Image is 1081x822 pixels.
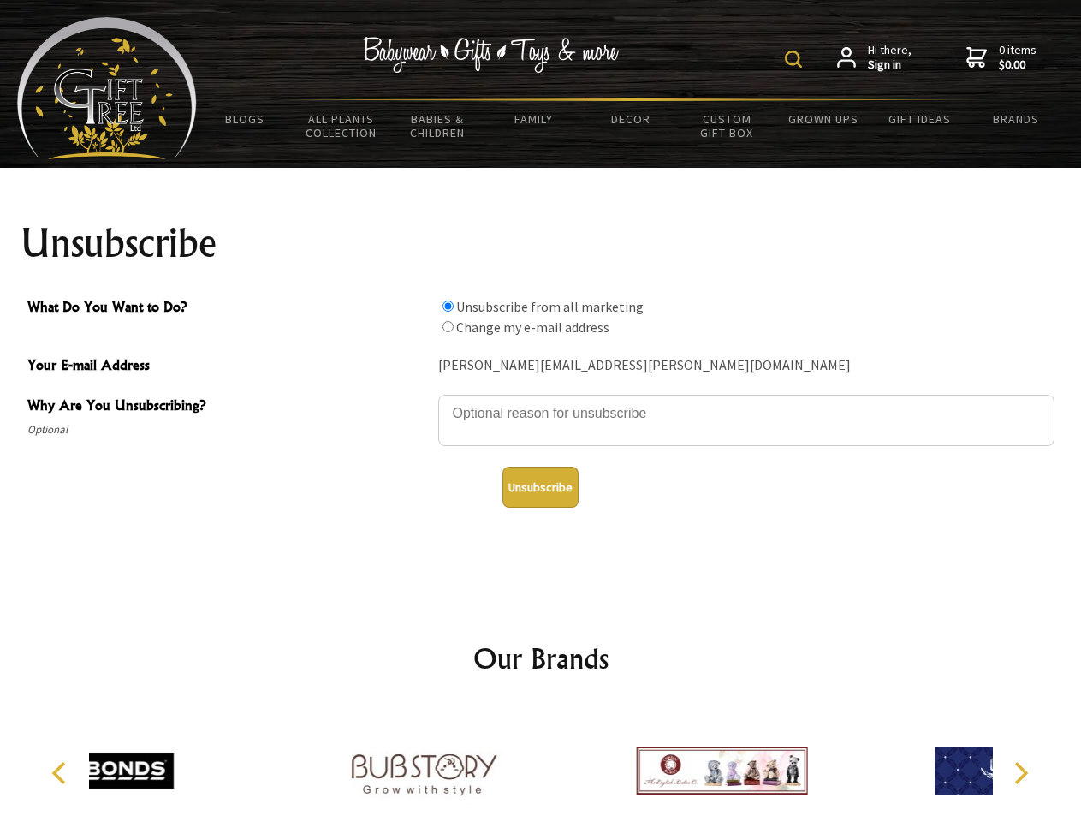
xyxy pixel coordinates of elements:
div: [PERSON_NAME][EMAIL_ADDRESS][PERSON_NAME][DOMAIN_NAME] [438,353,1054,379]
h1: Unsubscribe [21,223,1061,264]
a: Decor [582,101,679,137]
a: BLOGS [197,101,294,137]
strong: Sign in [868,57,912,73]
a: Gift Ideas [871,101,968,137]
label: Change my e-mail address [456,319,609,336]
button: Previous [43,754,80,792]
span: Optional [27,420,430,440]
a: Hi there,Sign in [837,43,912,73]
a: Family [486,101,583,137]
img: product search [785,51,802,68]
span: Why Are You Unsubscribing? [27,395,430,420]
a: All Plants Collection [294,101,390,151]
a: Custom Gift Box [679,101,775,151]
img: Babyware - Gifts - Toys and more... [17,17,197,159]
span: Hi there, [868,43,912,73]
a: Babies & Children [389,101,486,151]
a: Grown Ups [775,101,871,137]
label: Unsubscribe from all marketing [456,298,644,315]
input: What Do You Want to Do? [442,301,454,312]
input: What Do You Want to Do? [442,321,454,332]
a: 0 items$0.00 [966,43,1036,73]
span: 0 items [999,42,1036,73]
a: Brands [968,101,1065,137]
span: What Do You Want to Do? [27,296,430,321]
button: Next [1001,754,1039,792]
img: Babywear - Gifts - Toys & more [363,37,620,73]
h2: Our Brands [34,638,1048,679]
strong: $0.00 [999,57,1036,73]
span: Your E-mail Address [27,354,430,379]
textarea: Why Are You Unsubscribing? [438,395,1054,446]
button: Unsubscribe [502,467,579,508]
